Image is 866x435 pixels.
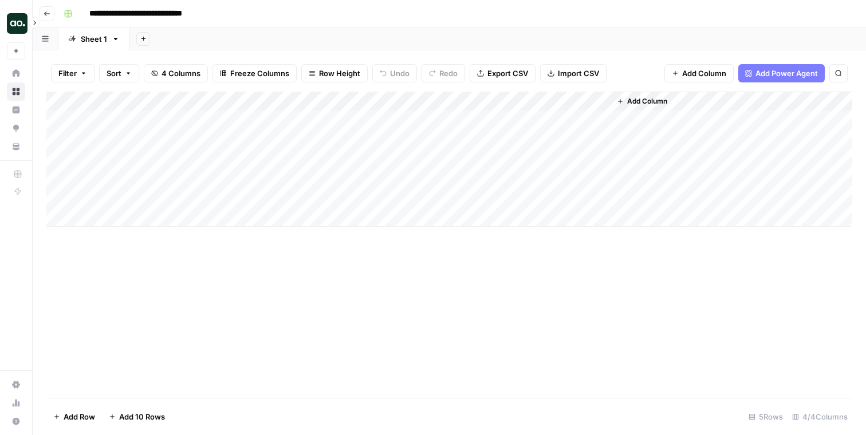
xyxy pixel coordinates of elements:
[119,411,165,422] span: Add 10 Rows
[540,64,607,82] button: Import CSV
[58,68,77,79] span: Filter
[64,411,95,422] span: Add Row
[422,64,465,82] button: Redo
[744,408,788,426] div: 5 Rows
[7,375,25,394] a: Settings
[612,94,672,109] button: Add Column
[664,64,734,82] button: Add Column
[372,64,417,82] button: Undo
[439,68,458,79] span: Redo
[487,68,528,79] span: Export CSV
[46,408,102,426] button: Add Row
[162,68,200,79] span: 4 Columns
[7,394,25,412] a: Usage
[102,408,172,426] button: Add 10 Rows
[212,64,297,82] button: Freeze Columns
[99,64,139,82] button: Sort
[51,64,95,82] button: Filter
[738,64,825,82] button: Add Power Agent
[81,33,107,45] div: Sheet 1
[319,68,360,79] span: Row Height
[470,64,536,82] button: Export CSV
[7,9,25,38] button: Workspace: AO Internal Ops
[7,13,27,34] img: AO Internal Ops Logo
[7,412,25,430] button: Help + Support
[7,101,25,119] a: Insights
[558,68,599,79] span: Import CSV
[7,82,25,101] a: Browse
[58,27,129,50] a: Sheet 1
[7,137,25,156] a: Your Data
[627,96,667,106] span: Add Column
[301,64,368,82] button: Row Height
[144,64,208,82] button: 4 Columns
[755,68,818,79] span: Add Power Agent
[682,68,726,79] span: Add Column
[390,68,410,79] span: Undo
[7,64,25,82] a: Home
[788,408,852,426] div: 4/4 Columns
[7,119,25,137] a: Opportunities
[107,68,121,79] span: Sort
[230,68,289,79] span: Freeze Columns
